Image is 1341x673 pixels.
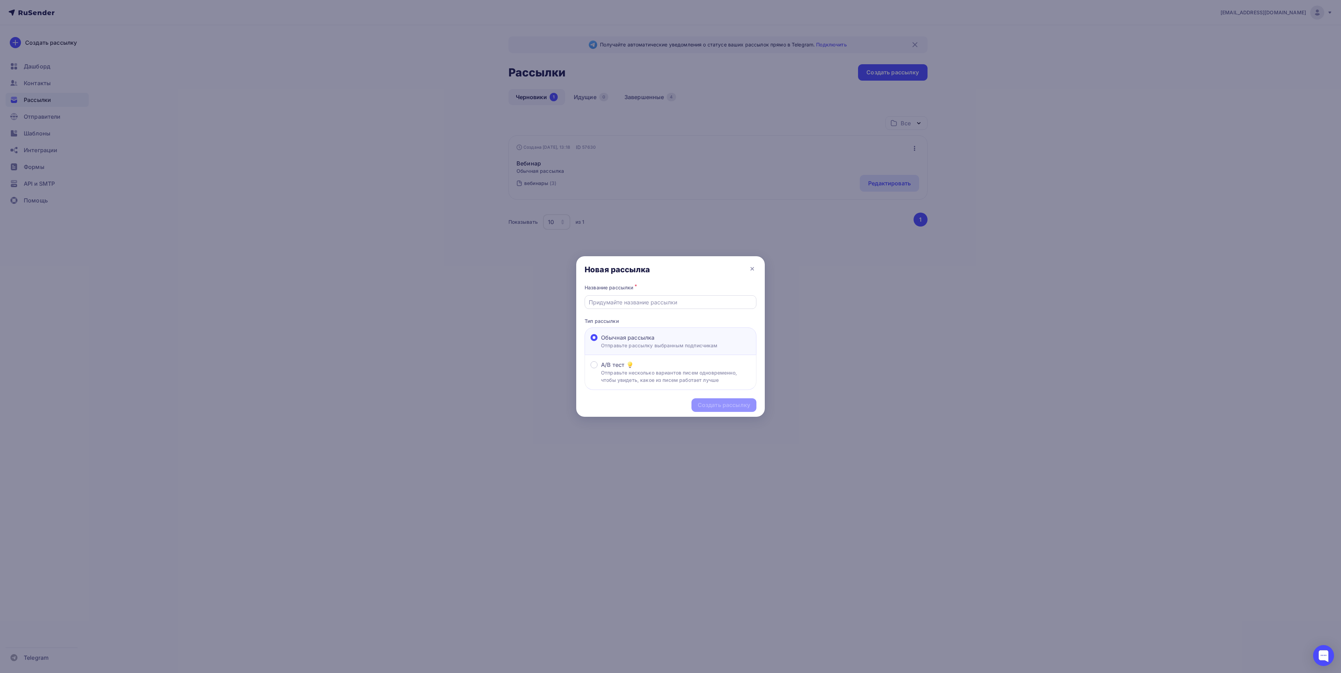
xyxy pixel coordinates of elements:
input: Придумайте название рассылки [589,298,753,306]
p: Отправьте рассылку выбранным подписчикам [601,342,718,349]
p: Отправьте несколько вариантов писем одновременно, чтобы увидеть, какое из писем работает лучше [601,369,750,384]
span: Обычная рассылка [601,333,654,342]
div: Новая рассылка [585,265,650,274]
div: Название рассылки [585,283,756,293]
span: A/B тест [601,361,624,369]
p: Тип рассылки [585,317,756,325]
